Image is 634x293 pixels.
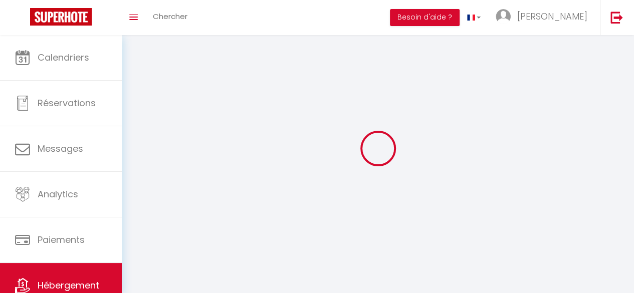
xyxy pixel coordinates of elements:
[38,188,78,200] span: Analytics
[496,9,511,24] img: ...
[610,11,623,24] img: logout
[38,279,99,291] span: Hébergement
[517,10,587,23] span: [PERSON_NAME]
[153,11,187,22] span: Chercher
[8,4,38,34] button: Ouvrir le widget de chat LiveChat
[38,97,96,109] span: Réservations
[30,8,92,26] img: Super Booking
[591,248,626,285] iframe: Chat
[390,9,460,26] button: Besoin d'aide ?
[38,233,85,246] span: Paiements
[38,142,83,155] span: Messages
[38,51,89,64] span: Calendriers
